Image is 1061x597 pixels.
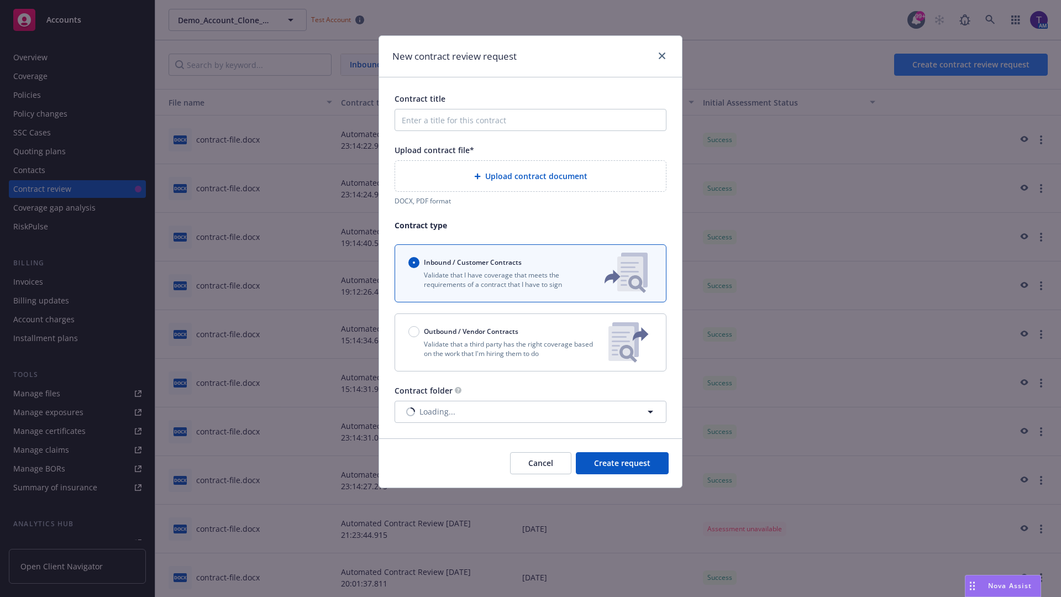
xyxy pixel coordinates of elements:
[408,270,586,289] p: Validate that I have coverage that meets the requirements of a contract that I have to sign
[965,575,1041,597] button: Nova Assist
[988,581,1032,590] span: Nova Assist
[395,160,666,192] div: Upload contract document
[395,196,666,206] div: DOCX, PDF format
[395,219,666,231] p: Contract type
[395,93,445,104] span: Contract title
[408,339,600,358] p: Validate that a third party has the right coverage based on the work that I'm hiring them to do
[408,257,419,268] input: Inbound / Customer Contracts
[395,109,666,131] input: Enter a title for this contract
[395,385,453,396] span: Contract folder
[395,313,666,371] button: Outbound / Vendor ContractsValidate that a third party has the right coverage based on the work t...
[594,458,650,468] span: Create request
[392,49,517,64] h1: New contract review request
[395,244,666,302] button: Inbound / Customer ContractsValidate that I have coverage that meets the requirements of a contra...
[419,406,455,417] span: Loading...
[424,258,522,267] span: Inbound / Customer Contracts
[965,575,979,596] div: Drag to move
[655,49,669,62] a: close
[395,145,474,155] span: Upload contract file*
[528,458,553,468] span: Cancel
[424,327,518,336] span: Outbound / Vendor Contracts
[485,170,587,182] span: Upload contract document
[408,326,419,337] input: Outbound / Vendor Contracts
[510,452,571,474] button: Cancel
[576,452,669,474] button: Create request
[395,401,666,423] button: Loading...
